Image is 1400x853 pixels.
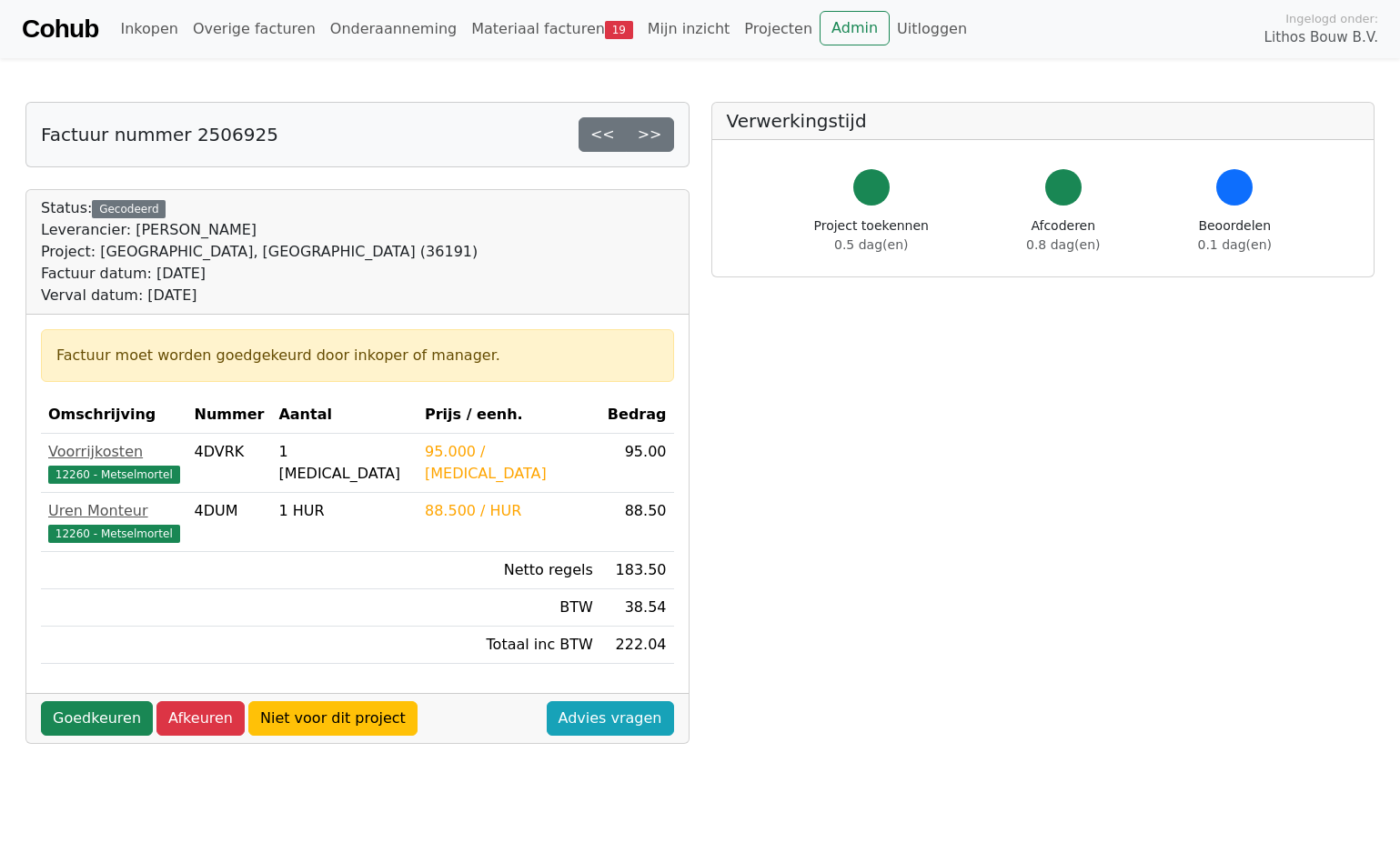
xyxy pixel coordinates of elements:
a: >> [626,117,674,152]
h5: Factuur nummer 2506925 [41,124,278,146]
a: Advies vragen [547,701,674,736]
a: Onderaanneming [323,11,464,47]
td: Netto regels [418,552,600,589]
span: Ingelogd onder: [1285,10,1378,27]
a: Inkopen [113,11,185,47]
th: Bedrag [600,396,674,434]
span: 12260 - Metselmortel [48,466,180,484]
td: 183.50 [600,552,674,589]
span: Lithos Bouw B.V. [1264,27,1378,48]
a: << [579,117,627,152]
a: Projecten [737,11,820,47]
a: Voorrijkosten12260 - Metselmortel [48,441,180,485]
td: BTW [418,589,600,627]
div: Verval datum: [DATE] [41,285,478,306]
div: Project: [GEOGRAPHIC_DATA], [GEOGRAPHIC_DATA] (36191) [41,241,478,263]
td: 88.50 [600,493,674,552]
div: 1 [MEDICAL_DATA] [278,441,410,485]
a: Goedkeuren [41,701,153,736]
span: 0.8 dag(en) [1026,237,1100,252]
td: 222.04 [600,627,674,664]
span: 19 [605,21,633,39]
td: 38.54 [600,589,674,627]
div: 88.500 / HUR [425,500,593,522]
a: Uren Monteur12260 - Metselmortel [48,500,180,544]
a: Cohub [22,7,98,51]
th: Nummer [187,396,272,434]
div: Leverancier: [PERSON_NAME] [41,219,478,241]
th: Aantal [271,396,418,434]
div: Uren Monteur [48,500,180,522]
a: Niet voor dit project [248,701,418,736]
td: Totaal inc BTW [418,627,600,664]
a: Uitloggen [890,11,974,47]
div: Project toekennen [814,216,929,255]
a: Overige facturen [186,11,323,47]
span: 0.1 dag(en) [1198,237,1272,252]
a: Mijn inzicht [640,11,738,47]
a: Materiaal facturen19 [464,11,640,47]
div: Voorrijkosten [48,441,180,463]
div: Afcoderen [1026,216,1100,255]
div: Factuur datum: [DATE] [41,263,478,285]
div: Beoordelen [1198,216,1272,255]
a: Afkeuren [156,701,245,736]
h5: Verwerkingstijd [727,110,1360,132]
td: 4DVRK [187,434,272,493]
a: Admin [820,11,890,45]
div: 1 HUR [278,500,410,522]
span: 12260 - Metselmortel [48,525,180,543]
span: 0.5 dag(en) [834,237,908,252]
div: Factuur moet worden goedgekeurd door inkoper of manager. [56,345,659,366]
div: Status: [41,197,478,306]
div: 95.000 / [MEDICAL_DATA] [425,441,593,485]
th: Omschrijving [41,396,187,434]
div: Gecodeerd [92,200,166,218]
td: 4DUM [187,493,272,552]
td: 95.00 [600,434,674,493]
th: Prijs / eenh. [418,396,600,434]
